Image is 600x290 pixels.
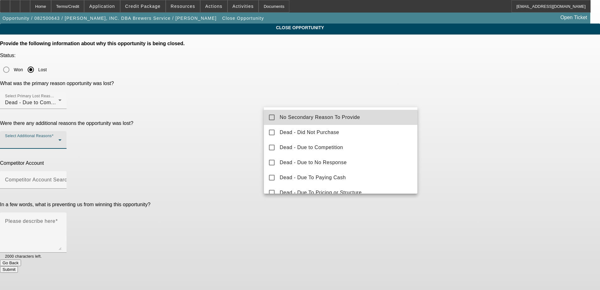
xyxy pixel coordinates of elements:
[280,159,347,166] span: Dead - Due to No Response
[280,174,346,181] span: Dead - Due To Paying Cash
[280,189,362,196] span: Dead - Due To Pricing or Structure
[280,129,339,136] span: Dead - Did Not Purchase
[280,114,360,121] span: No Secondary Reason To Provide
[280,144,343,151] span: Dead - Due to Competition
